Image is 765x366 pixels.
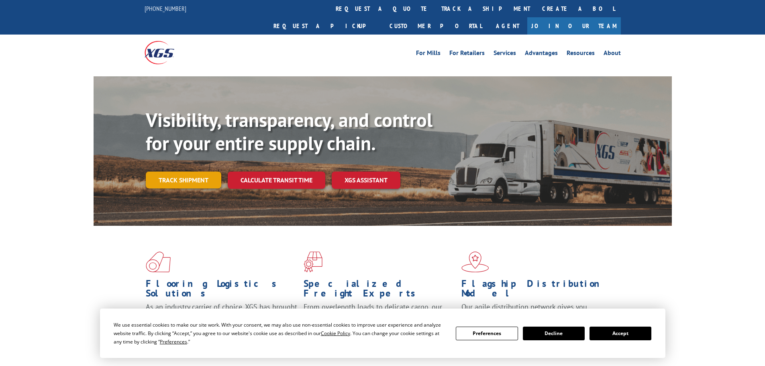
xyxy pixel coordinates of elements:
[146,251,171,272] img: xgs-icon-total-supply-chain-intelligence-red
[461,302,609,321] span: Our agile distribution network gives you nationwide inventory management on demand.
[527,17,621,35] a: Join Our Team
[114,321,446,346] div: We use essential cookies to make our site work. With your consent, we may also use non-essential ...
[304,302,455,338] p: From overlength loads to delicate cargo, our experienced staff knows the best way to move your fr...
[332,172,400,189] a: XGS ASSISTANT
[461,279,613,302] h1: Flagship Distribution Model
[523,327,585,340] button: Decline
[160,338,187,345] span: Preferences
[567,50,595,59] a: Resources
[267,17,384,35] a: Request a pickup
[146,302,297,331] span: As an industry carrier of choice, XGS has brought innovation and dedication to flooring logistics...
[590,327,651,340] button: Accept
[488,17,527,35] a: Agent
[100,309,665,358] div: Cookie Consent Prompt
[145,4,186,12] a: [PHONE_NUMBER]
[456,327,518,340] button: Preferences
[604,50,621,59] a: About
[461,251,489,272] img: xgs-icon-flagship-distribution-model-red
[146,107,432,155] b: Visibility, transparency, and control for your entire supply chain.
[321,330,350,337] span: Cookie Policy
[146,172,221,188] a: Track shipment
[449,50,485,59] a: For Retailers
[146,279,298,302] h1: Flooring Logistics Solutions
[304,251,322,272] img: xgs-icon-focused-on-flooring-red
[416,50,441,59] a: For Mills
[525,50,558,59] a: Advantages
[384,17,488,35] a: Customer Portal
[228,172,325,189] a: Calculate transit time
[304,279,455,302] h1: Specialized Freight Experts
[494,50,516,59] a: Services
